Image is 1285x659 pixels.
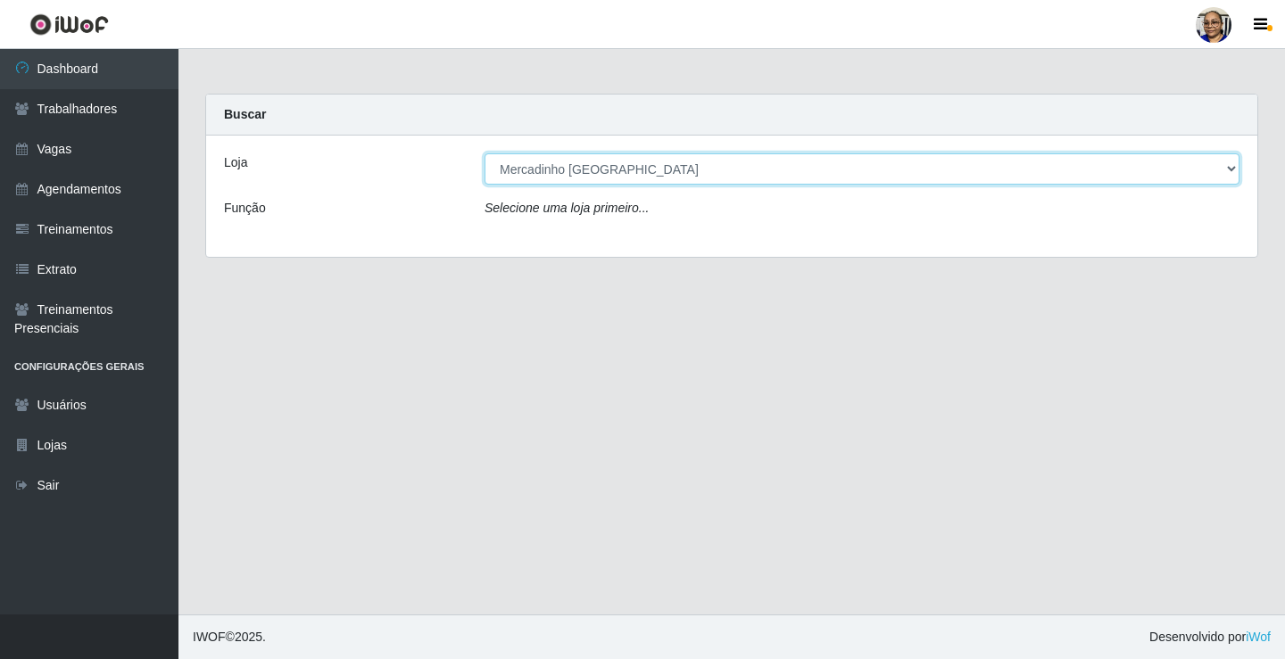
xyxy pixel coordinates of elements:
a: iWof [1246,630,1271,644]
span: IWOF [193,630,226,644]
img: CoreUI Logo [29,13,109,36]
span: © 2025 . [193,628,266,647]
label: Função [224,199,266,218]
span: Desenvolvido por [1149,628,1271,647]
strong: Buscar [224,107,266,121]
i: Selecione uma loja primeiro... [485,201,649,215]
label: Loja [224,153,247,172]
